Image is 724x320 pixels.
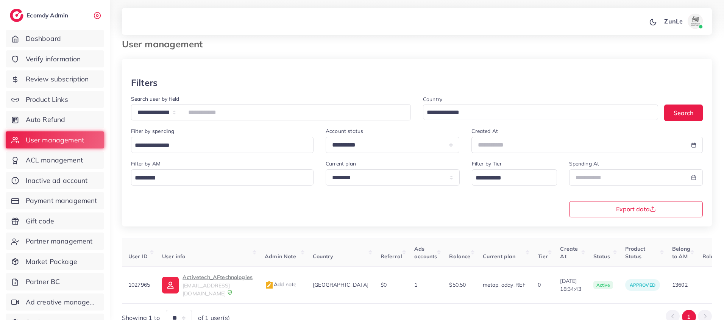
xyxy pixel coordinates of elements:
[569,201,703,217] button: Export data
[560,277,581,293] span: [DATE] 18:34:43
[593,281,613,289] span: active
[26,297,98,307] span: Ad creative management
[630,282,655,288] span: approved
[265,253,296,260] span: Admin Note
[227,290,232,295] img: 9CAL8B2pu8EFxCJHYAAAAldEVYdGRhdGU6Y3JlYXRlADIwMjItMTItMDlUMDQ6NTg6MzkrMDA6MDBXSlgLAAAAJXRFWHRkYXR...
[560,245,578,260] span: Create At
[6,273,104,290] a: Partner BC
[6,70,104,88] a: Review subscription
[27,12,70,19] h2: Ecomdy Admin
[265,281,296,288] span: Add note
[131,137,314,153] div: Search for option
[6,111,104,128] a: Auto Refund
[26,196,97,206] span: Payment management
[664,17,683,26] p: ZunLe
[538,281,541,288] span: 0
[122,39,209,50] h3: User management
[313,281,368,288] span: [GEOGRAPHIC_DATA]
[414,245,437,260] span: Ads accounts
[26,95,68,105] span: Product Links
[162,277,179,293] img: ic-user-info.36bf1079.svg
[449,253,470,260] span: Balance
[664,105,703,121] button: Search
[26,115,66,125] span: Auto Refund
[569,160,599,167] label: Spending At
[313,253,333,260] span: Country
[593,253,610,260] span: Status
[471,127,498,135] label: Created At
[6,50,104,68] a: Verify information
[131,127,174,135] label: Filter by spending
[131,160,161,167] label: Filter by AM
[10,9,23,22] img: logo
[131,77,158,88] h3: Filters
[132,140,304,151] input: Search for option
[26,135,84,145] span: User management
[483,253,516,260] span: Current plan
[183,273,253,282] p: Activetech_AFtechnologies
[6,233,104,250] a: Partner management
[538,253,548,260] span: Tier
[183,282,230,297] span: [EMAIL_ADDRESS][DOMAIN_NAME]
[326,127,363,135] label: Account status
[672,245,690,260] span: Belong to AM
[473,172,547,184] input: Search for option
[26,176,88,186] span: Inactive ad account
[26,236,93,246] span: Partner management
[162,253,185,260] span: User info
[660,14,706,29] a: ZunLeavatar
[162,273,253,297] a: Activetech_AFtechnologies[EMAIL_ADDRESS][DOMAIN_NAME]
[449,281,466,288] span: $50.50
[414,281,417,288] span: 1
[6,30,104,47] a: Dashboard
[128,281,150,288] span: 1027965
[131,95,179,103] label: Search user by field
[6,192,104,209] a: Payment management
[132,172,304,184] input: Search for option
[128,253,148,260] span: User ID
[6,293,104,311] a: Ad creative management
[6,91,104,108] a: Product Links
[472,169,557,186] div: Search for option
[672,281,688,288] span: 13602
[26,216,54,226] span: Gift code
[423,105,658,120] div: Search for option
[472,160,502,167] label: Filter by Tier
[26,74,89,84] span: Review subscription
[6,172,104,189] a: Inactive ad account
[6,151,104,169] a: ACL management
[381,281,387,288] span: $0
[625,245,645,260] span: Product Status
[483,281,526,288] span: metap_oday_REF
[10,9,70,22] a: logoEcomdy Admin
[131,169,314,186] div: Search for option
[326,160,356,167] label: Current plan
[26,257,77,267] span: Market Package
[26,277,60,287] span: Partner BC
[26,34,61,44] span: Dashboard
[424,107,648,119] input: Search for option
[688,14,703,29] img: avatar
[423,95,442,103] label: Country
[26,54,81,64] span: Verify information
[26,155,83,165] span: ACL management
[6,131,104,149] a: User management
[6,253,104,270] a: Market Package
[381,253,402,260] span: Referral
[702,253,717,260] span: Roles
[265,281,274,290] img: admin_note.cdd0b510.svg
[6,212,104,230] a: Gift code
[616,206,656,212] span: Export data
